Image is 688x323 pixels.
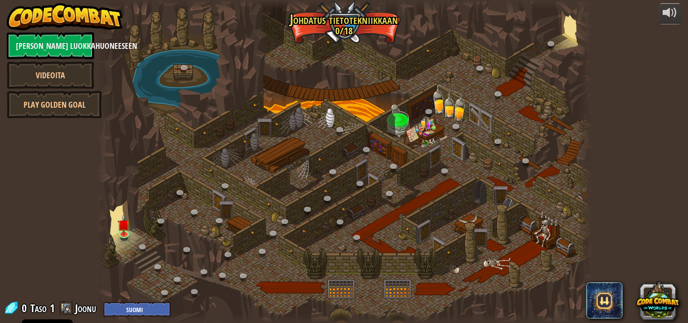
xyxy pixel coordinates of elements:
[22,301,29,315] span: 0
[7,62,94,89] a: Videoita
[7,91,102,118] a: Play Golden Goal
[7,32,94,59] a: [PERSON_NAME] luokkahuoneeseen
[7,3,123,30] img: CodeCombat - Learn how to code by playing a game
[659,3,681,24] button: Aänenvoimakkuus
[75,301,99,315] a: Joonu
[50,301,55,315] span: 1
[30,301,47,316] span: Taso
[118,214,130,235] img: level-banner-unstarted.png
